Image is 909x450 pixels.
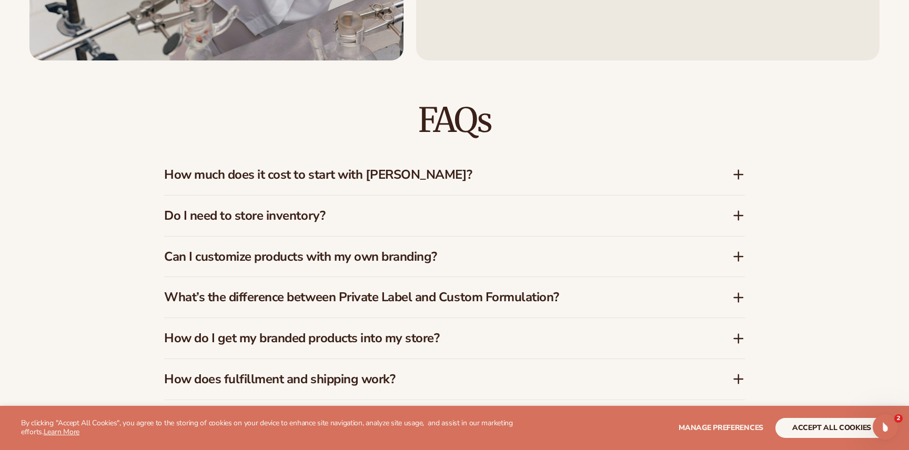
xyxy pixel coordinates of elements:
[164,290,701,305] h3: What’s the difference between Private Label and Custom Formulation?
[164,249,701,264] h3: Can I customize products with my own branding?
[44,427,79,437] a: Learn More
[21,419,540,437] p: By clicking "Accept All Cookies", you agree to the storing of cookies on your device to enhance s...
[775,418,888,438] button: accept all cookies
[873,414,898,439] iframe: Intercom live chat
[679,423,763,433] span: Manage preferences
[679,418,763,438] button: Manage preferences
[894,414,903,423] span: 2
[164,331,701,346] h3: How do I get my branded products into my store?
[164,103,745,138] h2: FAQs
[164,208,701,223] h3: Do I need to store inventory?
[164,167,701,182] h3: How much does it cost to start with [PERSON_NAME]?
[164,372,701,387] h3: How does fulfillment and shipping work?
